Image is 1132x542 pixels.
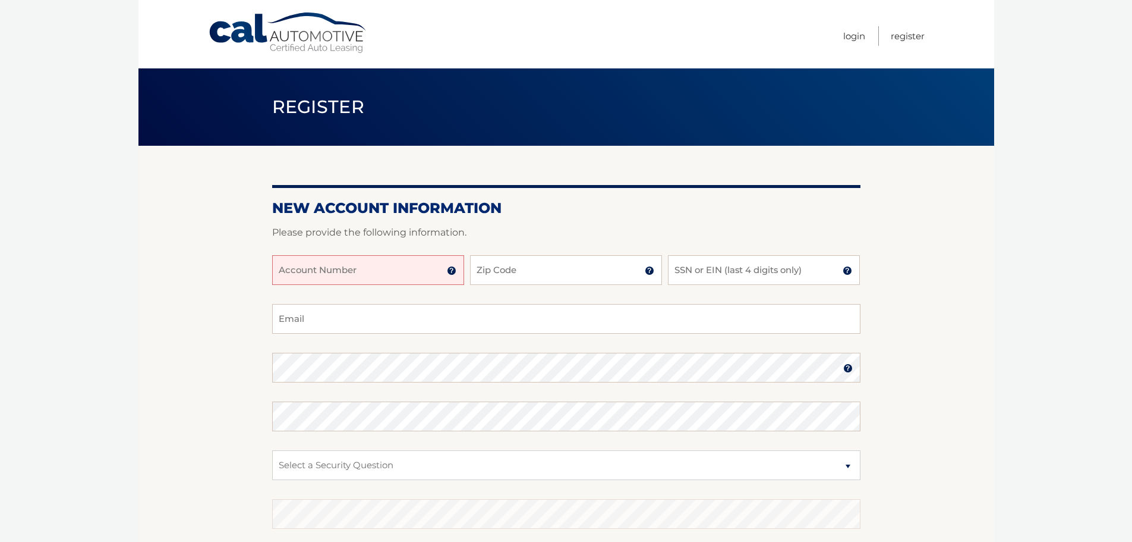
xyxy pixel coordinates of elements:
img: tooltip.svg [645,266,654,275]
input: Email [272,304,860,334]
img: tooltip.svg [447,266,456,275]
p: Please provide the following information. [272,224,860,241]
a: Cal Automotive [208,12,368,54]
input: Zip Code [470,255,662,285]
span: Register [272,96,365,118]
h2: New Account Information [272,199,860,217]
img: tooltip.svg [843,364,853,373]
a: Login [843,26,865,46]
a: Register [891,26,925,46]
input: Account Number [272,255,464,285]
input: SSN or EIN (last 4 digits only) [668,255,860,285]
img: tooltip.svg [843,266,852,275]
